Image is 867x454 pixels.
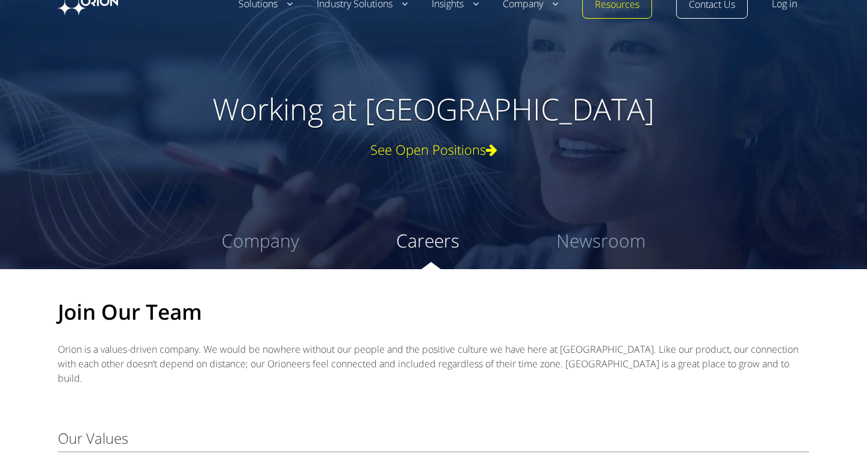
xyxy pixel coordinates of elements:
[58,342,809,385] p: Orion is a values-driven company. We would be nowhere without our people and the positive culture...
[60,142,807,157] a: See Open Positions
[396,228,459,253] a: Careers
[222,228,299,253] a: Company
[807,396,867,454] iframe: Chat Widget
[58,431,809,446] div: Our Values
[60,89,807,130] h1: Working at [GEOGRAPHIC_DATA]
[58,297,202,326] strong: Join Our Team
[556,228,645,253] a: Newsroom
